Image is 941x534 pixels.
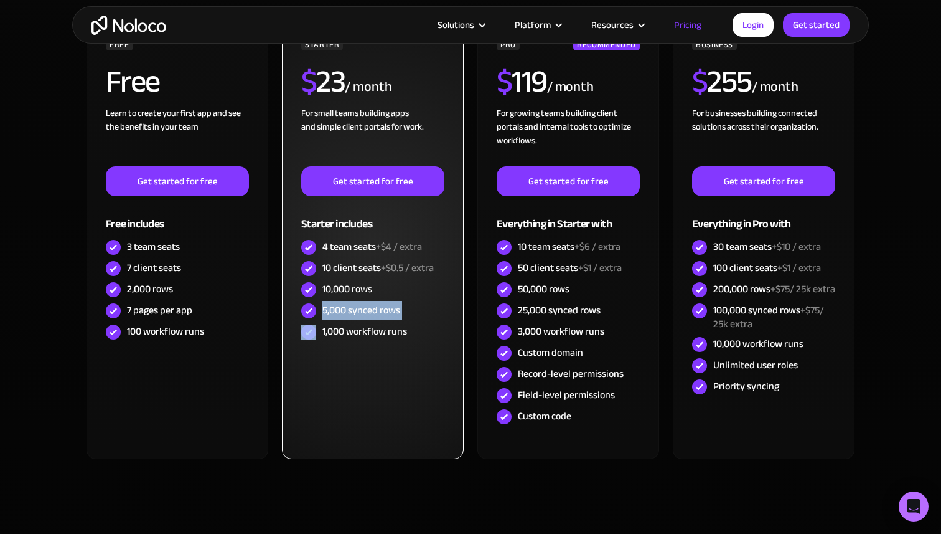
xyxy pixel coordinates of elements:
span: +$0.5 / extra [381,259,434,277]
div: 50,000 rows [518,282,569,296]
div: 10 team seats [518,240,620,254]
div: PRO [497,38,520,50]
h2: 255 [692,66,752,97]
div: Free includes [106,196,249,237]
div: Record-level permissions [518,367,624,381]
div: 5,000 synced rows [322,303,400,317]
div: Starter includes [301,196,444,237]
div: 7 client seats [127,261,181,275]
span: $ [301,52,317,111]
span: +$1 / extra [578,259,622,277]
div: RECOMMENDED [573,38,640,50]
div: 25,000 synced rows [518,303,601,317]
div: Everything in Pro with [692,196,835,237]
div: 200,000 rows [713,282,835,296]
div: 7 pages per app [127,303,192,317]
div: 3 team seats [127,240,180,254]
div: Open Intercom Messenger [899,492,929,522]
div: 100 client seats [713,261,821,275]
div: For growing teams building client portals and internal tools to optimize workflows. [497,107,640,166]
a: Get started [783,13,850,37]
div: Custom code [518,409,571,423]
a: Login [733,13,774,37]
div: 30 team seats [713,240,821,254]
div: Solutions [438,17,474,33]
h2: 119 [497,66,547,97]
div: 10,000 rows [322,282,372,296]
div: Everything in Starter with [497,196,640,237]
div: 50 client seats [518,261,622,275]
a: Get started for free [106,166,249,196]
div: FREE [106,38,133,50]
span: $ [692,52,708,111]
a: Get started for free [497,166,640,196]
div: 10,000 workflow runs [713,337,803,351]
div: 100 workflow runs [127,325,204,338]
div: 4 team seats [322,240,422,254]
div: 3,000 workflow runs [518,325,604,338]
div: / month [345,77,391,97]
div: Priority syncing [713,379,779,393]
div: Resources [576,17,658,33]
div: Resources [591,17,634,33]
div: Platform [499,17,576,33]
div: 1,000 workflow runs [322,325,407,338]
span: +$75/ 25k extra [713,301,824,333]
span: +$10 / extra [772,237,821,256]
div: Learn to create your first app and see the benefits in your team ‍ [106,107,249,166]
a: Get started for free [692,166,835,196]
div: For small teams building apps and simple client portals for work. ‍ [301,107,444,166]
div: STARTER [301,38,343,50]
span: +$4 / extra [376,237,422,256]
div: 2,000 rows [127,282,173,296]
div: Platform [515,17,551,33]
div: Custom domain [518,346,583,360]
div: 100,000 synced rows [713,303,835,331]
h2: Free [106,66,160,97]
span: $ [497,52,512,111]
div: For businesses building connected solutions across their organization. ‍ [692,107,835,166]
a: Pricing [658,17,717,33]
div: 10 client seats [322,261,434,275]
h2: 23 [301,66,345,97]
span: +$6 / extra [574,237,620,256]
a: Get started for free [301,166,444,196]
a: home [91,16,166,35]
div: Unlimited user roles [713,358,798,372]
div: / month [547,77,594,97]
div: / month [752,77,798,97]
div: Field-level permissions [518,388,615,402]
div: BUSINESS [692,38,737,50]
span: +$75/ 25k extra [770,280,835,298]
div: Solutions [422,17,499,33]
span: +$1 / extra [777,259,821,277]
